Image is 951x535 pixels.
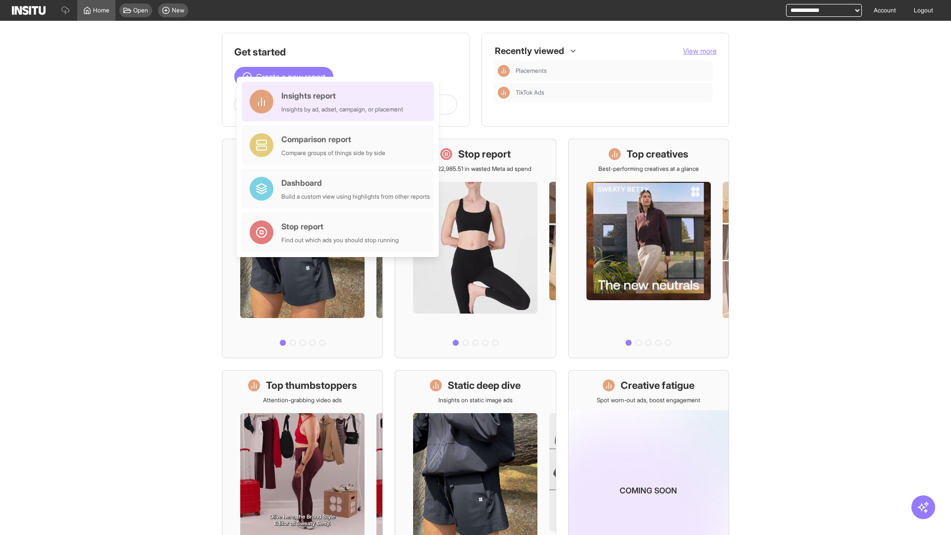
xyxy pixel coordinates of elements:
[420,165,531,173] p: Save £22,985.51 in wasted Meta ad spend
[498,65,510,77] div: Insights
[627,147,688,161] h1: Top creatives
[281,193,430,201] div: Build a custom view using highlights from other reports
[172,6,184,14] span: New
[12,6,46,15] img: Logo
[256,71,325,83] span: Create a new report
[516,89,544,97] span: TikTok Ads
[266,378,357,392] h1: Top thumbstoppers
[395,139,556,358] a: Stop reportSave £22,985.51 in wasted Meta ad spend
[234,45,457,59] h1: Get started
[683,46,717,56] button: View more
[133,6,148,14] span: Open
[448,378,521,392] h1: Static deep dive
[263,396,342,404] p: Attention-grabbing video ads
[458,147,511,161] h1: Stop report
[281,133,385,145] div: Comparison report
[683,47,717,55] span: View more
[516,89,709,97] span: TikTok Ads
[281,149,385,157] div: Compare groups of things side by side
[438,396,513,404] p: Insights on static image ads
[234,67,333,87] button: Create a new report
[516,67,547,75] span: Placements
[598,165,699,173] p: Best-performing creatives at a glance
[568,139,729,358] a: Top creativesBest-performing creatives at a glance
[281,177,430,189] div: Dashboard
[281,220,399,232] div: Stop report
[281,106,403,113] div: Insights by ad, adset, campaign, or placement
[498,87,510,99] div: Insights
[222,139,383,358] a: What's live nowSee all active ads instantly
[281,236,399,244] div: Find out which ads you should stop running
[516,67,709,75] span: Placements
[93,6,109,14] span: Home
[281,90,403,102] div: Insights report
